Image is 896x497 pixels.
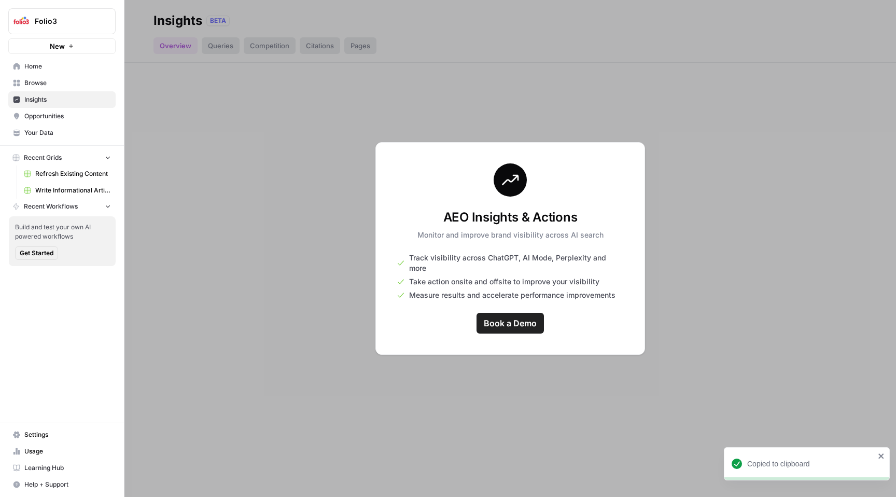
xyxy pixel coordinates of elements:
a: Browse [8,75,116,91]
span: Your Data [24,128,111,137]
span: Help + Support [24,480,111,489]
a: Home [8,58,116,75]
span: Build and test your own AI powered workflows [15,223,109,241]
button: close [878,452,885,460]
span: Recent Grids [24,153,62,162]
a: Usage [8,443,116,460]
div: Copied to clipboard [747,459,875,469]
a: Book a Demo [477,313,544,334]
span: Write Informational Article [35,186,111,195]
button: Recent Grids [8,150,116,165]
span: Book a Demo [484,317,537,329]
a: Refresh Existing Content [19,165,116,182]
a: Insights [8,91,116,108]
span: Insights [24,95,111,104]
span: New [50,41,65,51]
button: New [8,38,116,54]
a: Write Informational Article [19,182,116,199]
span: Take action onsite and offsite to improve your visibility [409,277,599,287]
span: Get Started [20,248,53,258]
span: Recent Workflows [24,202,78,211]
button: Help + Support [8,476,116,493]
a: Your Data [8,125,116,141]
button: Workspace: Folio3 [8,8,116,34]
a: Learning Hub [8,460,116,476]
span: Opportunities [24,112,111,121]
button: Recent Workflows [8,199,116,214]
span: Measure results and accelerate performance improvements [409,290,615,300]
span: Track visibility across ChatGPT, AI Mode, Perplexity and more [409,253,624,273]
span: Home [24,62,111,71]
a: Settings [8,426,116,443]
button: Get Started [15,246,58,260]
a: Opportunities [8,108,116,125]
span: Learning Hub [24,463,111,473]
h3: AEO Insights & Actions [417,209,604,226]
span: Folio3 [35,16,97,26]
img: Folio3 Logo [12,12,31,31]
span: Refresh Existing Content [35,169,111,178]
p: Monitor and improve brand visibility across AI search [417,230,604,240]
span: Browse [24,78,111,88]
span: Settings [24,430,111,439]
span: Usage [24,447,111,456]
